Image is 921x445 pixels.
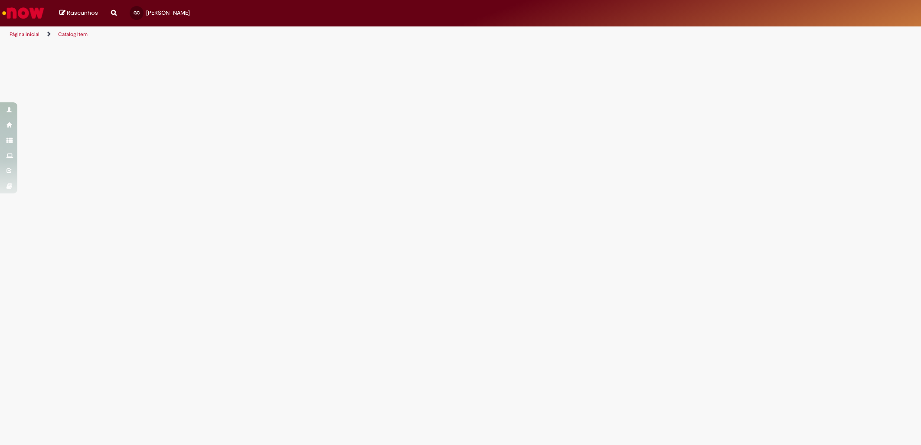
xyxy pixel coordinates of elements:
ul: Trilhas de página [7,26,607,43]
span: GC [134,10,140,16]
a: Página inicial [10,31,39,38]
span: Rascunhos [67,9,98,17]
a: Catalog Item [58,31,88,38]
span: [PERSON_NAME] [146,9,190,16]
a: Rascunhos [59,9,98,17]
img: ServiceNow [1,4,46,22]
